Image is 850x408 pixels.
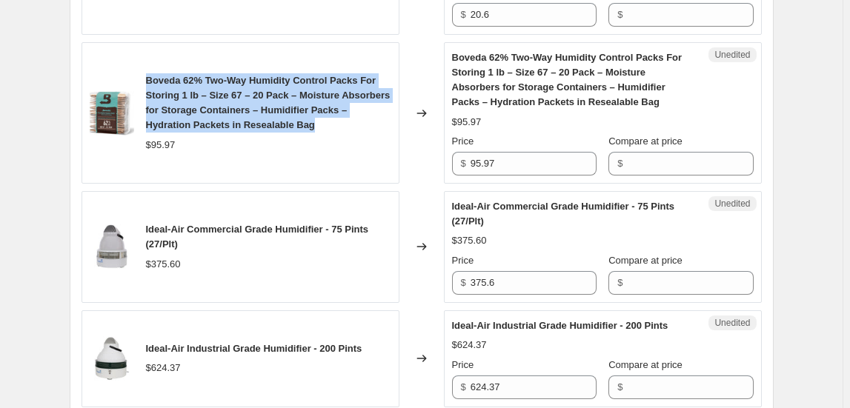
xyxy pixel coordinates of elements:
[714,198,750,210] span: Unedited
[452,359,474,370] span: Price
[146,138,176,153] div: $95.97
[452,320,668,331] span: Ideal-Air Industrial Grade Humidifier - 200 Pints
[452,115,482,130] div: $95.97
[461,381,466,392] span: $
[90,224,134,269] img: HGC700860-01_80x.jpg
[617,158,622,169] span: $
[617,9,622,20] span: $
[90,91,134,136] img: 1-1-430x430_80x.jpg
[146,257,181,272] div: $375.60
[608,255,683,266] span: Compare at price
[452,52,683,107] span: Boveda 62% Two-Way Humidity Control Packs For Storing 1 lb – Size 67 – 20 Pack – Moisture Absorbe...
[146,343,362,354] span: Ideal-Air Industrial Grade Humidifier - 200 Pints
[452,338,487,352] div: $624.37
[617,277,622,288] span: $
[146,224,369,250] span: Ideal-Air Commercial Grade Humidifier - 75 Pints (27/Plt)
[146,361,181,375] div: $624.37
[452,136,474,147] span: Price
[146,75,391,130] span: Boveda 62% Two-Way Humidity Control Packs For Storing 1 lb – Size 67 – 20 Pack – Moisture Absorbe...
[714,317,750,329] span: Unedited
[617,381,622,392] span: $
[452,233,487,248] div: $375.60
[452,201,675,227] span: Ideal-Air Commercial Grade Humidifier - 75 Pints (27/Plt)
[608,136,683,147] span: Compare at price
[461,277,466,288] span: $
[608,359,683,370] span: Compare at price
[461,9,466,20] span: $
[90,336,134,381] img: HGC700861-01_80x.jpg
[452,255,474,266] span: Price
[461,158,466,169] span: $
[714,49,750,61] span: Unedited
